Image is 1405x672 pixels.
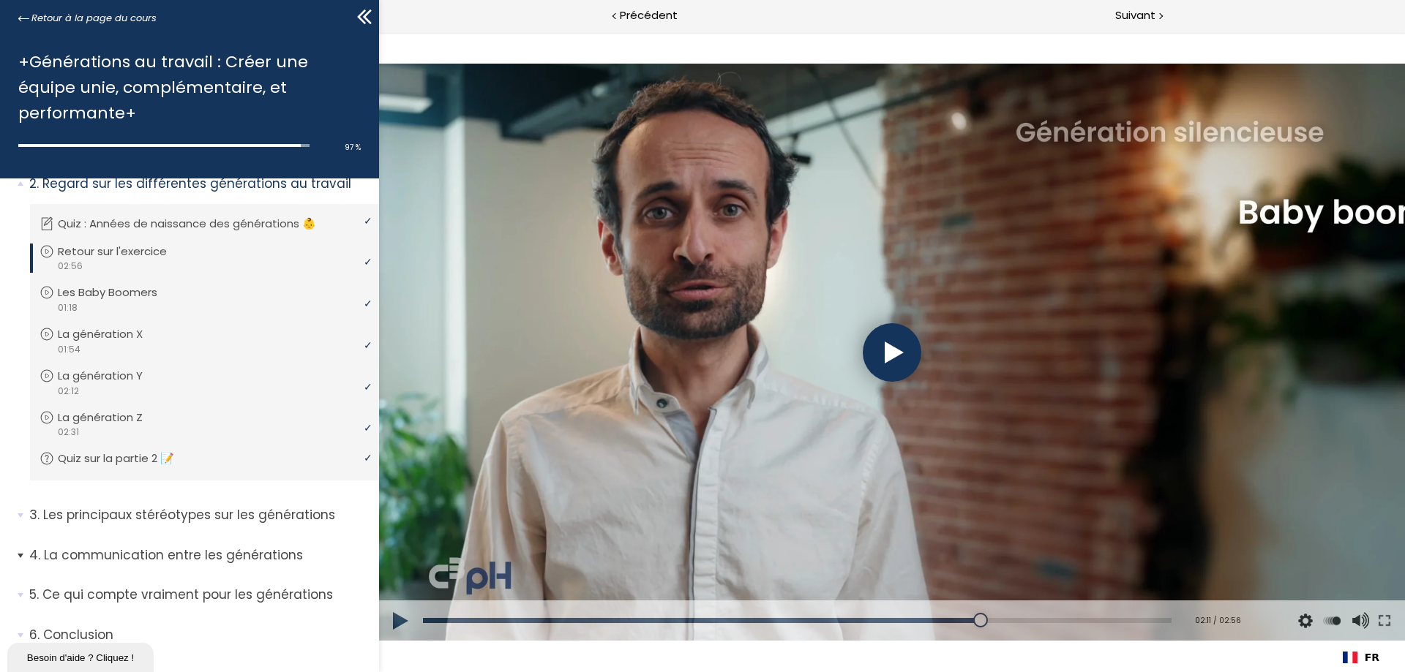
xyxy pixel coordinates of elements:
span: 02:31 [57,426,79,439]
span: Suivant [1115,7,1155,25]
iframe: chat widget [7,640,157,672]
div: Modifier la vitesse de lecture [940,568,966,609]
p: La génération X [58,326,165,342]
button: Play back rate [942,568,964,609]
button: Video quality [915,568,937,609]
p: Les Baby Boomers [58,284,179,301]
p: La génération Y [58,368,165,384]
p: Les principaux stéréotypes sur les générations [29,506,368,524]
img: Français flag [1343,652,1357,663]
p: Ce qui compte vraiment pour les générations [29,586,368,604]
span: 4. [29,546,40,565]
div: Language selected: Français [1332,643,1390,672]
span: 01:18 [57,301,78,314]
span: Retour à la page du cours [31,10,157,26]
span: 02:56 [57,260,83,273]
p: La génération Z [58,409,165,426]
p: La communication entre les générations [29,546,368,565]
h1: +Générations au travail : Créer une équipe unie, complémentaire, et performante+ [18,49,353,127]
span: 3. [29,506,40,524]
a: FR [1343,652,1379,663]
span: 2. [29,175,39,193]
span: 6. [29,626,40,644]
div: 02:11 / 02:56 [806,582,862,594]
span: 97 % [345,142,361,153]
p: Conclusion [29,626,368,644]
button: Volume [968,568,990,609]
a: Retour à la page du cours [18,10,157,26]
span: 02:12 [57,385,79,398]
p: Quiz sur la partie 2 📝 [58,450,196,467]
span: 01:54 [57,343,80,356]
span: 5. [29,586,39,604]
p: Quiz : Années de naissance des générations 👶 [58,216,338,232]
p: Retour sur l'exercice [58,243,189,260]
p: Regard sur les différentes générations au travail [29,175,368,193]
span: Précédent [620,7,678,25]
div: Language Switcher [1332,643,1390,672]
